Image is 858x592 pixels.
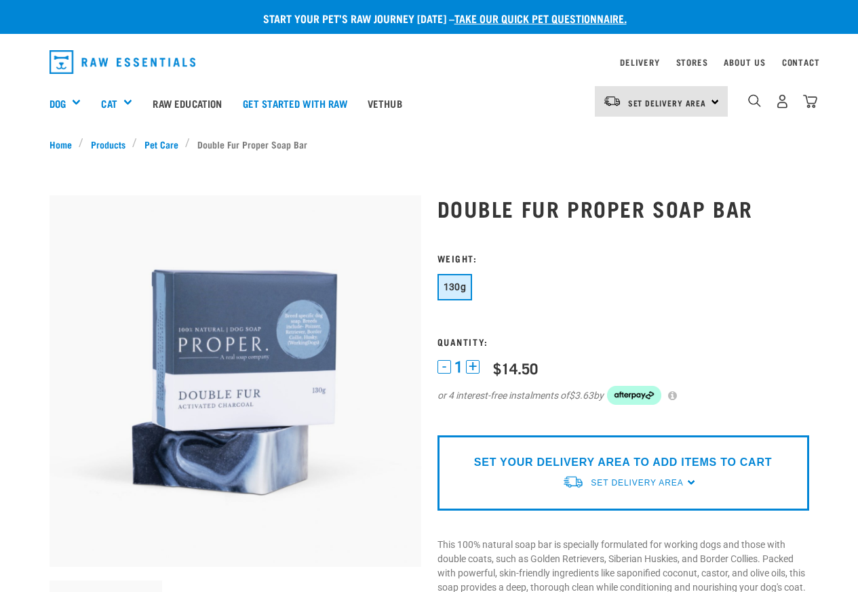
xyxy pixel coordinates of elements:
[603,95,621,107] img: van-moving.png
[50,50,196,74] img: Raw Essentials Logo
[607,386,661,405] img: Afterpay
[591,478,683,488] span: Set Delivery Area
[748,94,761,107] img: home-icon-1@2x.png
[137,137,185,151] a: Pet Care
[50,195,421,567] img: Double fur soap
[437,253,809,263] h3: Weight:
[782,60,820,64] a: Contact
[493,359,538,376] div: $14.50
[39,45,820,79] nav: dropdown navigation
[437,336,809,347] h3: Quantity:
[142,76,232,130] a: Raw Education
[444,281,467,292] span: 130g
[233,76,357,130] a: Get started with Raw
[724,60,765,64] a: About Us
[474,454,772,471] p: SET YOUR DELIVERY AREA TO ADD ITEMS TO CART
[101,96,117,111] a: Cat
[437,274,473,300] button: 130g
[50,137,809,151] nav: breadcrumbs
[50,137,79,151] a: Home
[437,196,809,220] h1: Double Fur Proper Soap Bar
[569,389,593,403] span: $3.63
[562,475,584,489] img: van-moving.png
[83,137,132,151] a: Products
[466,360,480,374] button: +
[437,360,451,374] button: -
[357,76,412,130] a: Vethub
[454,360,463,374] span: 1
[620,60,659,64] a: Delivery
[676,60,708,64] a: Stores
[803,94,817,108] img: home-icon@2x.png
[454,15,627,21] a: take our quick pet questionnaire.
[628,100,707,105] span: Set Delivery Area
[50,96,66,111] a: Dog
[775,94,789,108] img: user.png
[437,386,809,405] div: or 4 interest-free instalments of by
